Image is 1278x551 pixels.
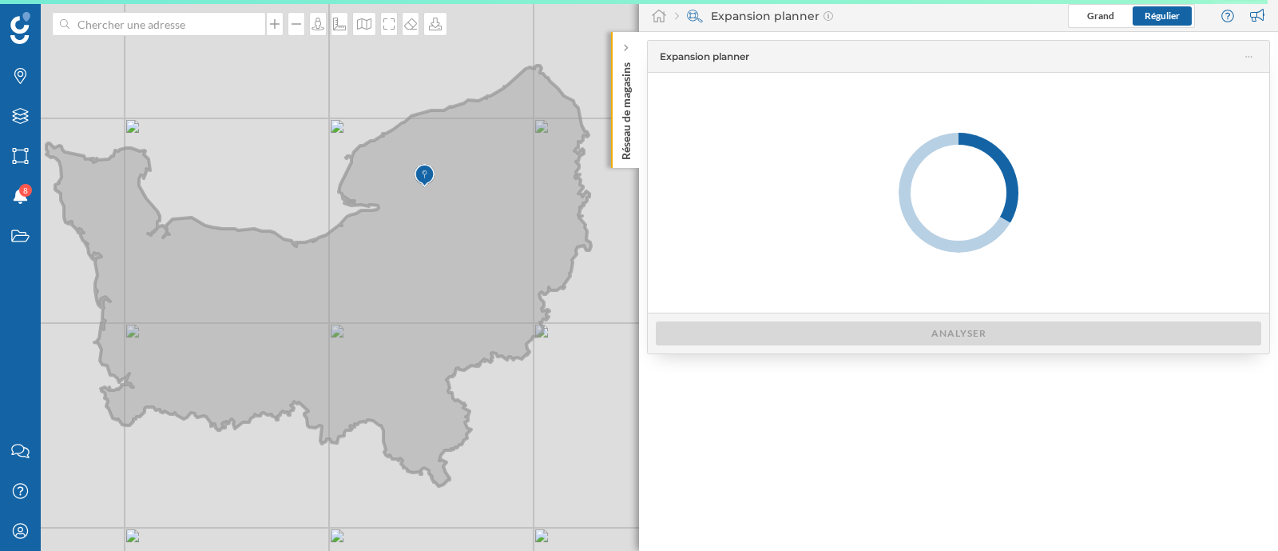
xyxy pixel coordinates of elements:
[10,12,30,44] img: Logo Geoblink
[618,56,634,160] p: Réseau de magasins
[415,160,435,192] img: Marker
[1087,10,1114,22] span: Grand
[1145,10,1180,22] span: Régulier
[675,8,833,24] div: Expansion planner
[687,8,703,24] img: search-areas.svg
[26,11,103,26] span: Assistance
[660,50,749,64] span: Expansion planner
[23,182,28,198] span: 8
